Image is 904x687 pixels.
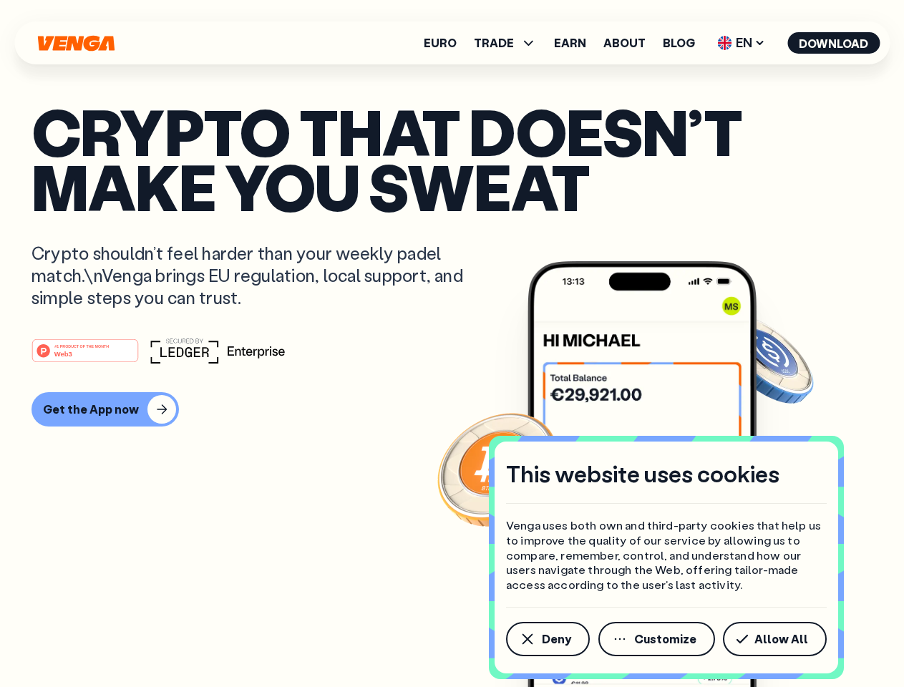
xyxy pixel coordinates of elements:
a: Earn [554,37,586,49]
p: Venga uses both own and third-party cookies that help us to improve the quality of our service by... [506,518,827,593]
button: Download [787,32,880,54]
p: Crypto shouldn’t feel harder than your weekly padel match.\nVenga brings EU regulation, local sup... [31,242,484,309]
a: Euro [424,37,457,49]
img: flag-uk [717,36,732,50]
span: TRADE [474,34,537,52]
button: Deny [506,622,590,656]
a: #1 PRODUCT OF THE MONTHWeb3 [31,347,139,366]
a: About [603,37,646,49]
span: Deny [542,633,571,645]
button: Customize [598,622,715,656]
a: Get the App now [31,392,873,427]
a: Blog [663,37,695,49]
button: Get the App now [31,392,179,427]
tspan: #1 PRODUCT OF THE MONTH [54,343,109,348]
tspan: Web3 [54,349,72,357]
svg: Home [36,35,116,52]
div: Get the App now [43,402,139,416]
p: Crypto that doesn’t make you sweat [31,104,873,213]
span: Customize [634,633,696,645]
h4: This website uses cookies [506,459,779,489]
img: USDC coin [714,308,817,411]
span: Allow All [754,633,808,645]
button: Allow All [723,622,827,656]
span: EN [712,31,770,54]
span: TRADE [474,37,514,49]
img: Bitcoin [434,404,563,533]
